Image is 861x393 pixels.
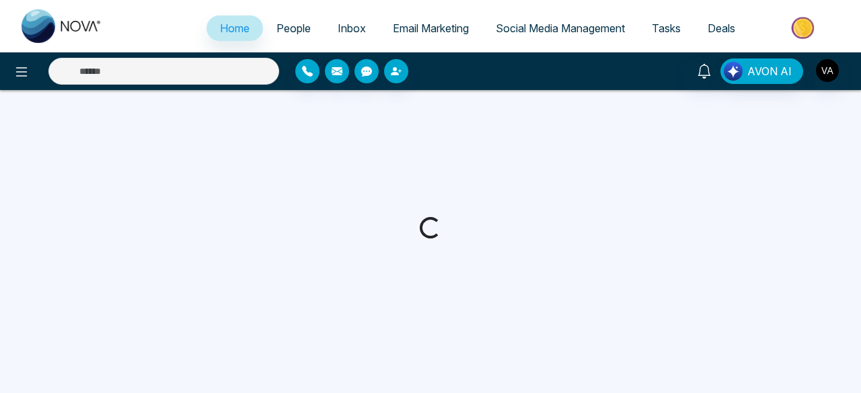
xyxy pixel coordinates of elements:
a: Tasks [638,15,694,41]
a: People [263,15,324,41]
a: Email Marketing [379,15,482,41]
img: Lead Flow [724,62,743,81]
span: Inbox [338,21,366,35]
a: Inbox [324,15,379,41]
span: AVON AI [747,63,792,79]
img: Nova CRM Logo [22,9,102,43]
img: Market-place.gif [755,13,853,43]
button: AVON AI [720,58,803,84]
span: Email Marketing [393,21,469,35]
span: Deals [708,21,735,35]
span: Home [220,21,250,35]
img: User Avatar [816,59,839,82]
a: Deals [694,15,749,41]
a: Home [207,15,263,41]
span: Social Media Management [496,21,625,35]
a: Social Media Management [482,15,638,41]
span: Tasks [652,21,681,35]
span: People [276,21,311,35]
